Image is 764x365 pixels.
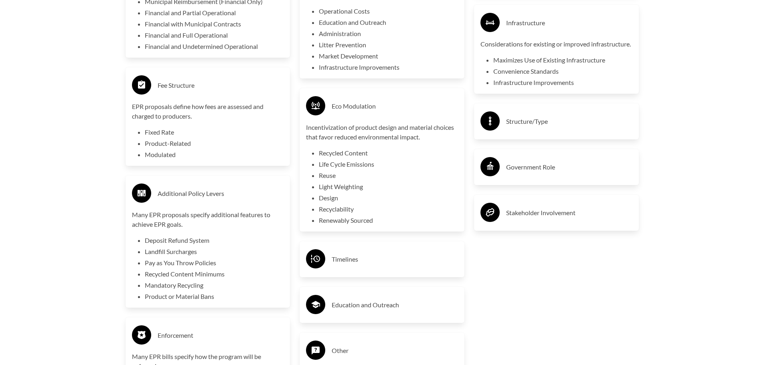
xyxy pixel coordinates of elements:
[306,123,458,142] p: Incentivization of product design and material choices that favor reduced environmental impact.
[332,253,458,266] h3: Timelines
[319,148,458,158] li: Recycled Content
[493,55,632,65] li: Maximizes Use of Existing Infrastructure
[145,8,284,18] li: Financial and Partial Operational
[132,102,284,121] p: EPR proposals define how fees are assessed and charged to producers.
[319,63,458,72] li: Infrastructure Improvements
[158,187,284,200] h3: Additional Policy Levers
[319,171,458,180] li: Reuse
[319,182,458,192] li: Light Weighting
[158,79,284,92] h3: Fee Structure
[319,159,458,169] li: Life Cycle Emissions
[145,19,284,29] li: Financial with Municipal Contracts
[506,115,632,128] h3: Structure/Type
[145,247,284,256] li: Landfill Surcharges
[145,292,284,301] li: Product or Material Bans
[319,18,458,27] li: Education and Outreach
[332,344,458,357] h3: Other
[319,216,458,225] li: Renewably Sourced
[319,51,458,61] li: Market Development
[158,329,284,342] h3: Enforcement
[145,280,284,290] li: Mandatory Recycling
[506,16,632,29] h3: Infrastructure
[145,127,284,137] li: Fixed Rate
[319,29,458,38] li: Administration
[145,150,284,159] li: Modulated
[145,42,284,51] li: Financial and Undetermined Operational
[480,39,632,49] p: Considerations for existing or improved infrastructure.
[145,269,284,279] li: Recycled Content Minimums
[332,100,458,113] h3: Eco Modulation
[145,258,284,268] li: Pay as You Throw Policies
[145,139,284,148] li: Product-Related
[319,193,458,203] li: Design
[493,78,632,87] li: Infrastructure Improvements
[506,206,632,219] h3: Stakeholder Involvement
[132,210,284,229] p: Many EPR proposals specify additional features to achieve EPR goals.
[319,204,458,214] li: Recyclability
[493,67,632,76] li: Convenience Standards
[145,236,284,245] li: Deposit Refund System
[145,30,284,40] li: Financial and Full Operational
[319,6,458,16] li: Operational Costs
[319,40,458,50] li: Litter Prevention
[332,298,458,311] h3: Education and Outreach
[506,161,632,173] h3: Government Role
